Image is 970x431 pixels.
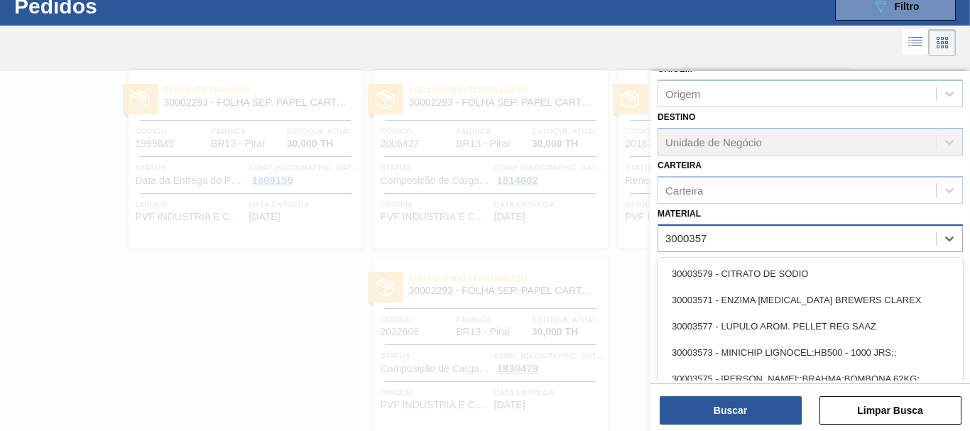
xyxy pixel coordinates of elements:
div: 30003575 - [PERSON_NAME];;BRAHMA;BOMBONA 62KG; [658,366,963,392]
label: Material [658,209,701,219]
div: 30003573 - MINICHIP LIGNOCEL;HB500 - 1000 JRS;; [658,339,963,366]
div: Origem [665,88,700,100]
div: Carteira [665,184,703,196]
label: Carteira [658,160,702,170]
div: Visão em Cards [929,29,956,56]
div: Visão em Lista [903,29,929,56]
div: 30003579 - CITRATO DE SODIO [658,261,963,287]
a: statusPedido em Trânsito30002293 - FOLHA SEP. PAPEL CARTAO 1200x1000M 350gCódigo1999645FábricaBR1... [118,70,363,248]
a: statusAguardando Faturamento30002293 - FOLHA SEP. PAPEL CARTAO 1200x1000M 350gCódigo2016739Fábric... [608,70,853,248]
a: statusAguardando Faturamento30002293 - FOLHA SEP. PAPEL CARTAO 1200x1000M 350gCódigo2006437Fábric... [363,70,608,248]
span: Filtro [895,1,920,12]
label: Destino [658,112,695,122]
div: 30003577 - LUPULO AROM. PELLET REG SAAZ [658,313,963,339]
div: 30003571 - ENZIMA [MEDICAL_DATA] BREWERS CLAREX [658,287,963,313]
